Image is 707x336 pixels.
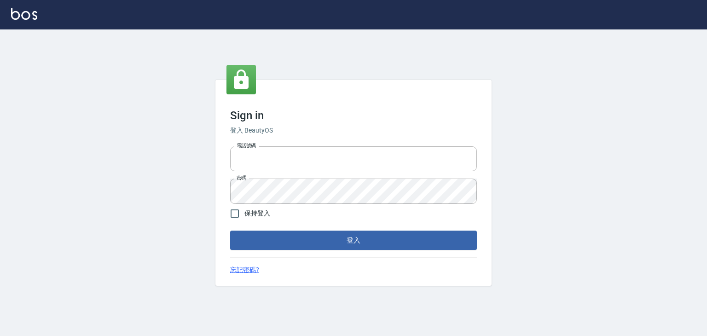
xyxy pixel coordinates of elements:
[237,174,246,181] label: 密碼
[230,109,477,122] h3: Sign in
[230,231,477,250] button: 登入
[244,209,270,218] span: 保持登入
[230,265,259,275] a: 忘記密碼?
[230,126,477,135] h6: 登入 BeautyOS
[237,142,256,149] label: 電話號碼
[11,8,37,20] img: Logo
